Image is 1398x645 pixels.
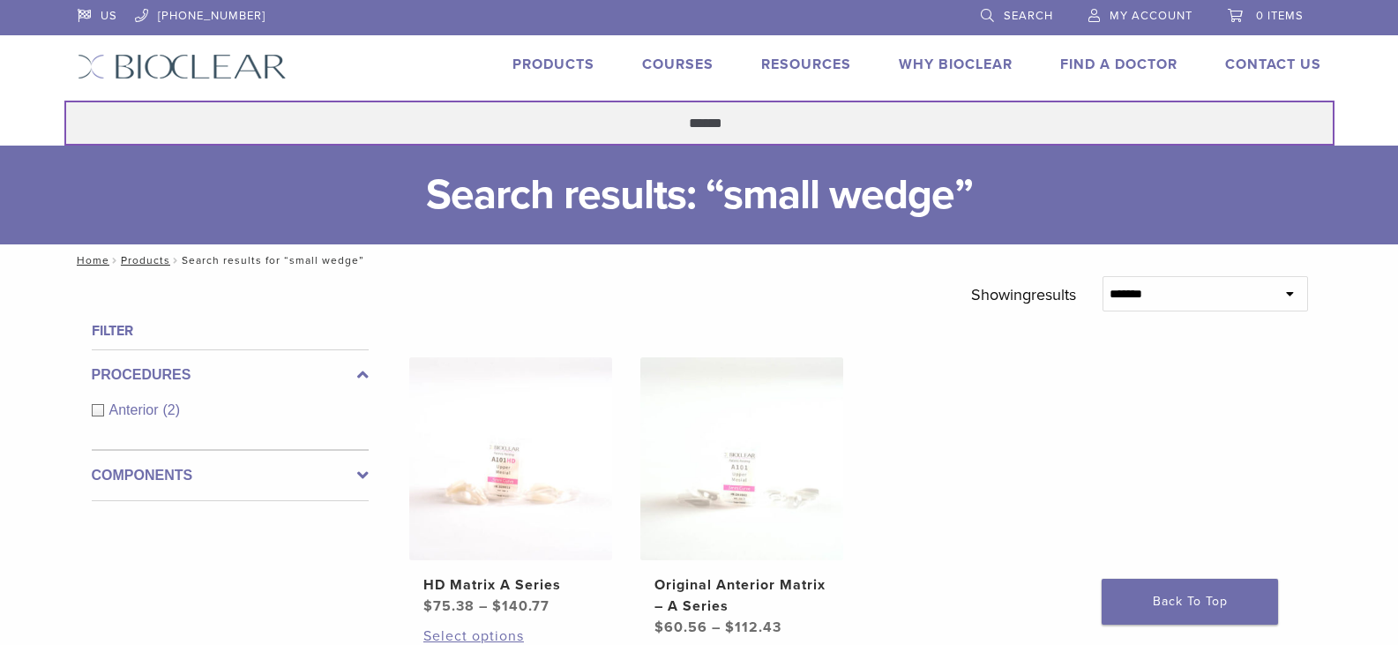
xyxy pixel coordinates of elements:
span: – [712,619,721,636]
img: HD Matrix A Series [409,357,612,560]
img: Bioclear [78,54,287,79]
span: Search [1004,9,1053,23]
h4: Filter [92,320,369,341]
span: $ [725,619,735,636]
nav: Search results for “small wedge” [64,244,1334,276]
a: Why Bioclear [899,56,1013,73]
span: (2) [163,402,181,417]
a: Original Anterior Matrix - A SeriesOriginal Anterior Matrix – A Series [639,357,845,638]
h2: HD Matrix A Series [423,574,598,596]
span: $ [423,597,433,615]
label: Procedures [92,364,369,386]
p: Showing results [971,276,1076,313]
bdi: 75.38 [423,597,475,615]
bdi: 140.77 [492,597,549,615]
a: Products [121,254,170,266]
bdi: 60.56 [654,619,707,636]
a: Back To Top [1102,579,1278,625]
a: HD Matrix A SeriesHD Matrix A Series [408,357,614,617]
a: Find A Doctor [1060,56,1177,73]
span: / [109,256,121,265]
a: Courses [642,56,714,73]
span: $ [492,597,502,615]
span: / [170,256,182,265]
img: Original Anterior Matrix - A Series [640,357,843,560]
span: – [479,597,488,615]
a: Contact Us [1225,56,1321,73]
span: Anterior [109,402,163,417]
a: Home [71,254,109,266]
span: 0 items [1256,9,1304,23]
span: My Account [1110,9,1192,23]
bdi: 112.43 [725,619,781,636]
h2: Original Anterior Matrix – A Series [654,574,829,617]
span: $ [654,619,664,636]
a: Resources [761,56,851,73]
label: Components [92,465,369,486]
a: Products [512,56,594,73]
